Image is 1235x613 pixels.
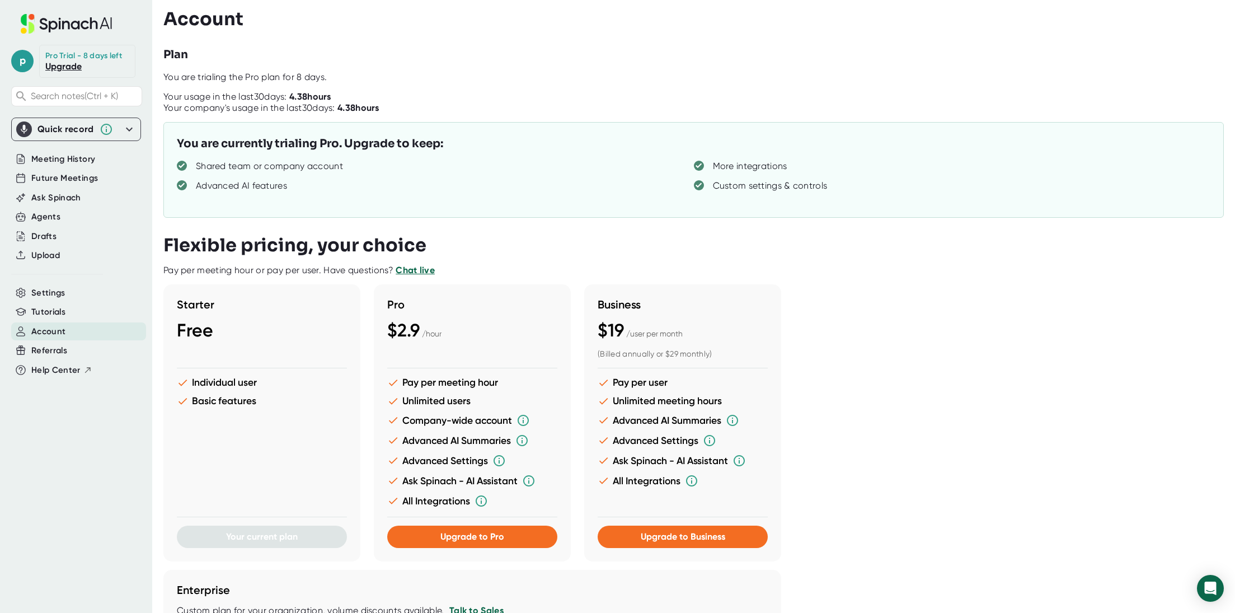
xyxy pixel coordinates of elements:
[31,344,67,357] button: Referrals
[598,414,768,427] li: Advanced AI Summaries
[31,153,95,166] button: Meeting History
[387,377,557,389] li: Pay per meeting hour
[163,72,1235,83] div: You are trialing the Pro plan for 8 days.
[387,434,557,447] li: Advanced AI Summaries
[163,8,243,30] h3: Account
[440,531,504,542] span: Upgrade to Pro
[641,531,725,542] span: Upgrade to Business
[387,298,557,311] h3: Pro
[163,235,426,256] h3: Flexible pricing, your choice
[713,161,787,172] div: More integrations
[626,329,683,338] span: / user per month
[177,583,768,597] h3: Enterprise
[31,364,92,377] button: Help Center
[387,474,557,488] li: Ask Spinach - AI Assistant
[37,124,94,135] div: Quick record
[598,526,768,548] button: Upgrade to Business
[598,320,624,341] span: $19
[177,135,443,152] h3: You are currently trialing Pro. Upgrade to keep:
[1197,575,1224,602] div: Open Intercom Messenger
[598,349,768,359] div: (Billed annually or $29 monthly)
[226,531,298,542] span: Your current plan
[713,180,828,191] div: Custom settings & controls
[45,51,122,61] div: Pro Trial - 8 days left
[31,230,57,243] button: Drafts
[163,102,379,114] div: Your company's usage in the last 30 days:
[289,91,331,102] b: 4.38 hours
[16,118,136,141] div: Quick record
[31,306,65,319] button: Tutorials
[177,395,347,407] li: Basic features
[422,329,442,338] span: / hour
[598,474,768,488] li: All Integrations
[31,325,65,338] button: Account
[598,377,768,389] li: Pay per user
[387,454,557,467] li: Advanced Settings
[11,50,34,72] span: p
[31,210,60,223] button: Agents
[177,320,213,341] span: Free
[598,298,768,311] h3: Business
[598,395,768,407] li: Unlimited meeting hours
[387,494,557,508] li: All Integrations
[31,191,81,204] button: Ask Spinach
[163,91,331,102] div: Your usage in the last 30 days:
[337,102,379,113] b: 4.38 hours
[31,287,65,300] button: Settings
[31,249,60,262] button: Upload
[31,364,81,377] span: Help Center
[196,161,343,172] div: Shared team or company account
[163,46,188,63] h3: Plan
[387,320,420,341] span: $2.9
[45,61,82,72] a: Upgrade
[387,414,557,427] li: Company-wide account
[177,298,347,311] h3: Starter
[163,265,435,276] div: Pay per meeting hour or pay per user. Have questions?
[177,377,347,389] li: Individual user
[598,454,768,467] li: Ask Spinach - AI Assistant
[598,434,768,447] li: Advanced Settings
[396,265,435,275] a: Chat live
[387,526,557,548] button: Upgrade to Pro
[177,526,347,548] button: Your current plan
[387,395,557,407] li: Unlimited users
[196,180,287,191] div: Advanced AI features
[31,91,118,101] span: Search notes (Ctrl + K)
[31,172,98,185] button: Future Meetings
